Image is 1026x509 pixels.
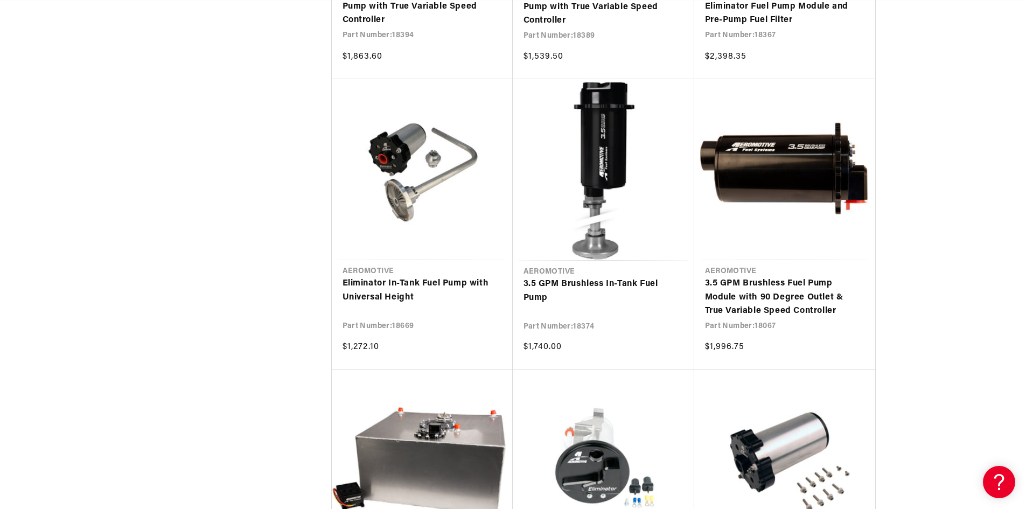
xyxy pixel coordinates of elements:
a: 3.5 GPM Brushless Fuel Pump Module with 90 Degree Outlet & True Variable Speed Controller [705,277,864,318]
a: 3.5 GPM Brushless In-Tank Fuel Pump [524,277,683,305]
a: Eliminator In-Tank Fuel Pump with Universal Height [343,277,502,304]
